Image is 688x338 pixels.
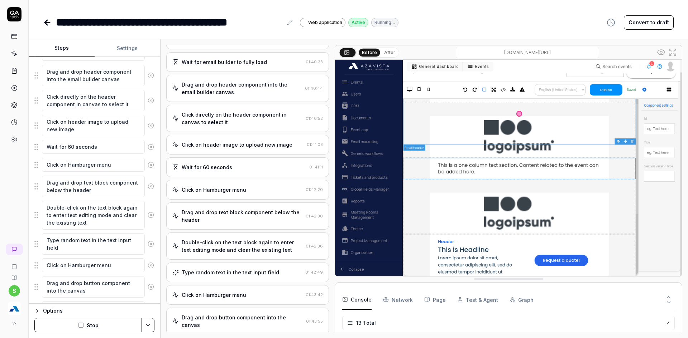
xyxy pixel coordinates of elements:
[145,140,157,154] button: Remove step
[182,163,232,171] div: Wait for 60 seconds
[182,314,303,329] div: Drag and drop button component into the canvas
[34,175,154,197] div: Suggestions
[34,318,142,332] button: Stop
[335,60,682,276] img: Screenshot
[305,86,323,91] time: 01:40:44
[43,307,154,315] div: Options
[3,269,25,281] a: Documentation
[145,237,157,251] button: Remove step
[34,114,154,137] div: Suggestions
[306,292,323,297] time: 01:43:42
[306,59,323,64] time: 01:40:33
[145,118,157,133] button: Remove step
[182,269,279,276] div: Type random text in the text input field
[145,93,157,108] button: Remove step
[145,280,157,294] button: Remove step
[182,111,303,126] div: Click directly on the header component in canvas to select it
[602,15,620,30] button: View version history
[182,186,246,194] div: Click on Hamburger menu
[300,18,345,27] a: Web application
[667,46,678,58] button: Open in full screen
[34,157,154,172] div: Suggestions
[34,258,154,273] div: Suggestions
[34,64,154,87] div: Suggestions
[34,200,154,230] div: Suggestions
[306,244,323,249] time: 01:42:38
[34,301,154,323] div: Suggestions
[624,15,674,30] button: Convert to draft
[383,290,413,310] button: Network
[510,290,534,310] button: Graph
[182,141,292,148] div: Click on header image to upload new image
[8,302,21,315] img: Azavista Logo
[34,276,154,298] div: Suggestions
[307,142,323,147] time: 01:41:03
[182,291,246,299] div: Click on Hamburger menu
[182,81,302,96] div: Drag and drop header component into the email builder canvas
[145,158,157,172] button: Remove step
[342,290,372,310] button: Console
[182,209,303,224] div: Drag and drop text block component below the header
[34,233,154,255] div: Suggestions
[305,270,323,275] time: 01:42:49
[308,19,342,26] span: Web application
[145,258,157,273] button: Remove step
[306,214,323,219] time: 01:42:30
[3,297,25,317] button: Azavista Logo
[3,258,25,269] a: Book a call with us
[371,18,398,27] div: Running…
[182,239,303,254] div: Double-click on the text block again to enter text editing mode and clear the existing text
[6,244,23,255] a: New conversation
[34,89,154,112] div: Suggestions
[29,40,95,57] button: Steps
[182,58,267,66] div: Wait for email builder to fully load
[655,46,667,58] button: Show all interative elements
[145,179,157,194] button: Remove step
[306,319,323,324] time: 01:43:55
[9,285,20,297] button: s
[306,116,323,121] time: 01:40:52
[457,290,498,310] button: Test & Agent
[306,187,323,192] time: 01:42:20
[348,18,368,27] div: Active
[95,40,161,57] button: Settings
[145,208,157,222] button: Remove step
[309,165,323,170] time: 01:41:11
[34,307,154,315] button: Options
[424,290,446,310] button: Page
[359,48,380,56] button: Before
[145,68,157,83] button: Remove step
[34,139,154,155] div: Suggestions
[381,49,398,57] button: After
